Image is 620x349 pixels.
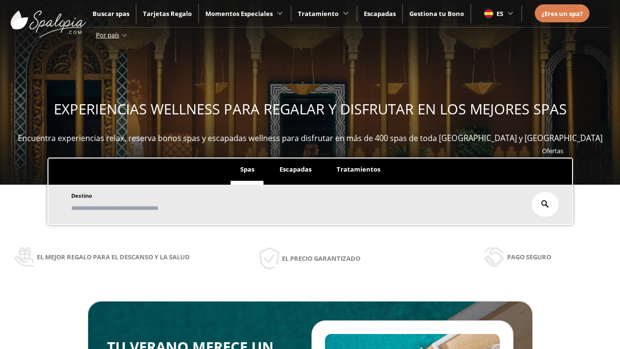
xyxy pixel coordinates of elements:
[54,99,567,119] span: EXPERIENCIAS WELLNESS PARA REGALAR Y DISFRUTAR EN LOS MEJORES SPAS
[143,9,192,18] a: Tarjetas Regalo
[37,252,190,262] span: El mejor regalo para el descanso y la salud
[282,253,360,264] span: El precio garantizado
[18,133,603,143] span: Encuentra experiencias relax, reserva bonos spas y escapadas wellness para disfrutar en más de 40...
[11,1,86,38] img: ImgLogoSpalopia.BvClDcEz.svg
[240,165,254,174] span: Spas
[337,165,380,174] span: Tratamientos
[542,9,583,18] span: ¿Eres un spa?
[542,8,583,19] a: ¿Eres un spa?
[542,146,563,155] a: Ofertas
[93,9,129,18] a: Buscar spas
[364,9,396,18] a: Escapadas
[96,31,119,39] span: Por país
[279,165,311,174] span: Escapadas
[507,252,551,262] span: Pago seguro
[71,192,92,199] span: Destino
[409,9,464,18] a: Gestiona tu Bono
